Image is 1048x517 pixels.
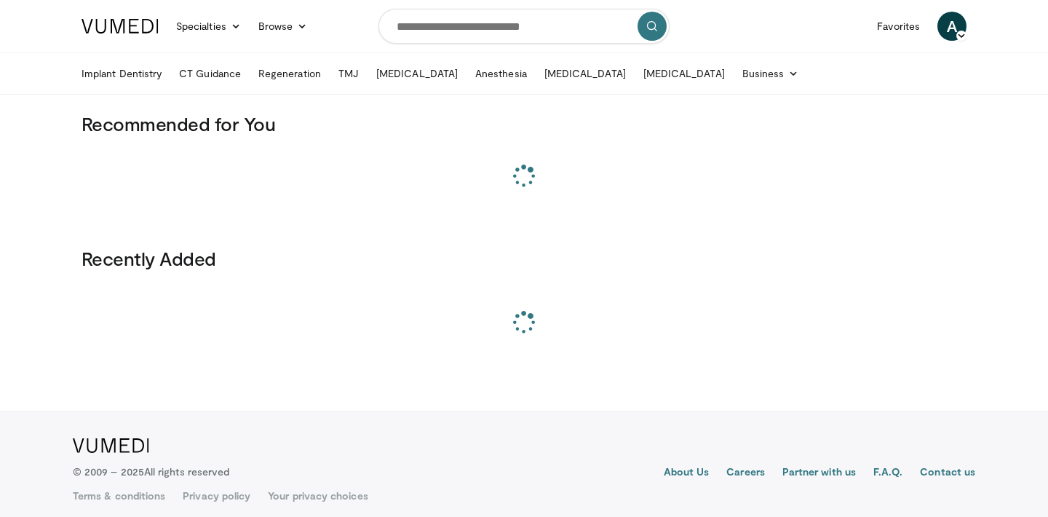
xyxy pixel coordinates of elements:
a: Business [734,59,808,88]
a: About Us [664,465,710,482]
img: VuMedi Logo [82,19,159,33]
a: [MEDICAL_DATA] [635,59,734,88]
a: Terms & conditions [73,489,165,503]
a: Privacy policy [183,489,250,503]
img: VuMedi Logo [73,438,149,453]
a: Specialties [167,12,250,41]
a: Favorites [868,12,929,41]
a: [MEDICAL_DATA] [368,59,467,88]
a: TMJ [330,59,368,88]
a: Contact us [920,465,975,482]
a: Implant Dentistry [73,59,170,88]
a: Browse [250,12,317,41]
a: CT Guidance [170,59,250,88]
a: A [937,12,966,41]
a: F.A.Q. [873,465,902,482]
a: Partner with us [782,465,856,482]
a: Careers [726,465,765,482]
h3: Recently Added [82,247,966,270]
a: Your privacy choices [268,489,368,503]
a: Anesthesia [467,59,536,88]
span: All rights reserved [144,465,229,478]
a: Regeneration [250,59,330,88]
h3: Recommended for You [82,112,966,135]
a: [MEDICAL_DATA] [536,59,635,88]
input: Search topics, interventions [378,9,670,44]
p: © 2009 – 2025 [73,465,229,479]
